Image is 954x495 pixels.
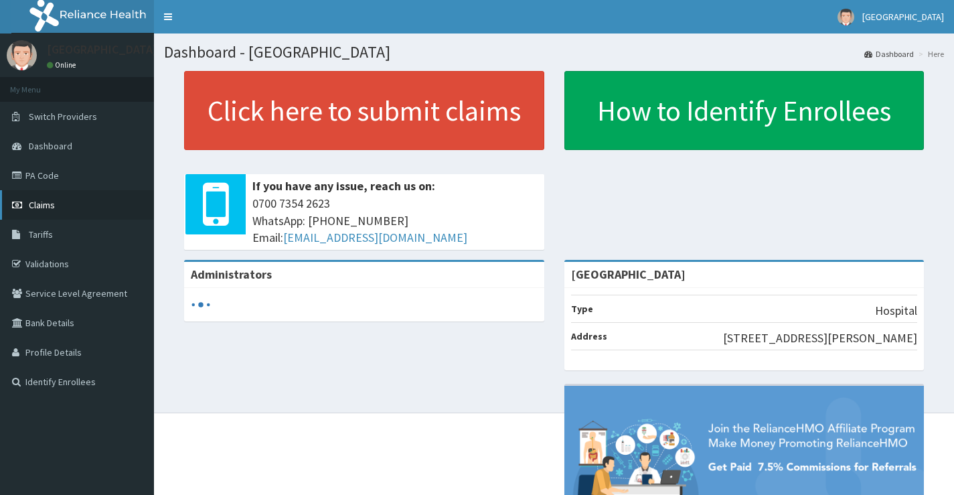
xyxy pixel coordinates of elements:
svg: audio-loading [191,295,211,315]
strong: [GEOGRAPHIC_DATA] [571,267,686,282]
b: Type [571,303,593,315]
span: Switch Providers [29,111,97,123]
span: [GEOGRAPHIC_DATA] [862,11,944,23]
b: Address [571,330,607,342]
b: Administrators [191,267,272,282]
span: Dashboard [29,140,72,152]
h1: Dashboard - [GEOGRAPHIC_DATA] [164,44,944,61]
p: [GEOGRAPHIC_DATA] [47,44,157,56]
span: Claims [29,199,55,211]
a: Click here to submit claims [184,71,544,150]
p: [STREET_ADDRESS][PERSON_NAME] [723,330,917,347]
li: Here [915,48,944,60]
a: [EMAIL_ADDRESS][DOMAIN_NAME] [283,230,467,245]
a: How to Identify Enrollees [564,71,925,150]
a: Dashboard [864,48,914,60]
span: 0700 7354 2623 WhatsApp: [PHONE_NUMBER] Email: [252,195,538,246]
a: Online [47,60,79,70]
p: Hospital [875,302,917,320]
span: Tariffs [29,228,53,240]
b: If you have any issue, reach us on: [252,178,435,194]
img: User Image [838,9,854,25]
img: User Image [7,40,37,70]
